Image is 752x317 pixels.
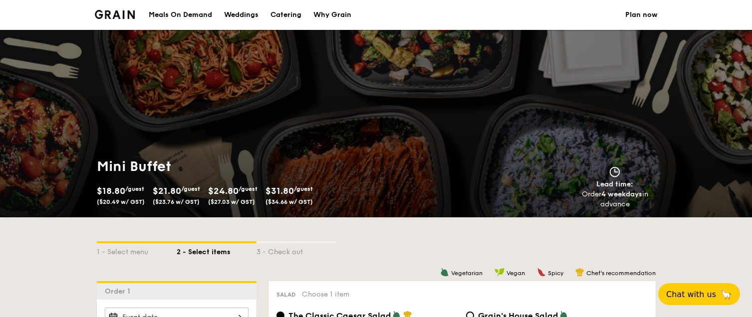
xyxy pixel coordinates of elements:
[239,185,257,192] span: /guest
[601,190,642,198] strong: 4 weekdays
[181,185,200,192] span: /guest
[294,185,313,192] span: /guest
[276,291,296,298] span: Salad
[440,268,449,277] img: icon-vegetarian.fe4039eb.svg
[97,158,372,175] h1: Mini Buffet
[256,243,336,257] div: 3 - Check out
[177,243,256,257] div: 2 - Select items
[596,180,633,188] span: Lead time:
[208,185,239,196] span: $24.80
[153,185,181,196] span: $21.80
[95,10,135,19] img: Grain
[586,270,656,277] span: Chef's recommendation
[506,270,525,277] span: Vegan
[575,268,584,277] img: icon-chef-hat.a58ddaea.svg
[607,166,622,177] img: icon-clock.2db775ea.svg
[720,289,732,300] span: 🦙
[265,185,294,196] span: $31.80
[125,185,144,192] span: /guest
[570,189,660,209] div: Order in advance
[302,290,349,299] span: Choose 1 item
[548,270,563,277] span: Spicy
[97,185,125,196] span: $18.80
[97,198,145,205] span: ($20.49 w/ GST)
[537,268,546,277] img: icon-spicy.37a8142b.svg
[265,198,313,205] span: ($34.66 w/ GST)
[666,290,716,299] span: Chat with us
[105,287,134,296] span: Order 1
[451,270,483,277] span: Vegetarian
[658,283,740,305] button: Chat with us🦙
[495,268,504,277] img: icon-vegan.f8ff3823.svg
[153,198,200,205] span: ($23.76 w/ GST)
[97,243,177,257] div: 1 - Select menu
[95,10,135,19] a: Logotype
[208,198,255,205] span: ($27.03 w/ GST)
